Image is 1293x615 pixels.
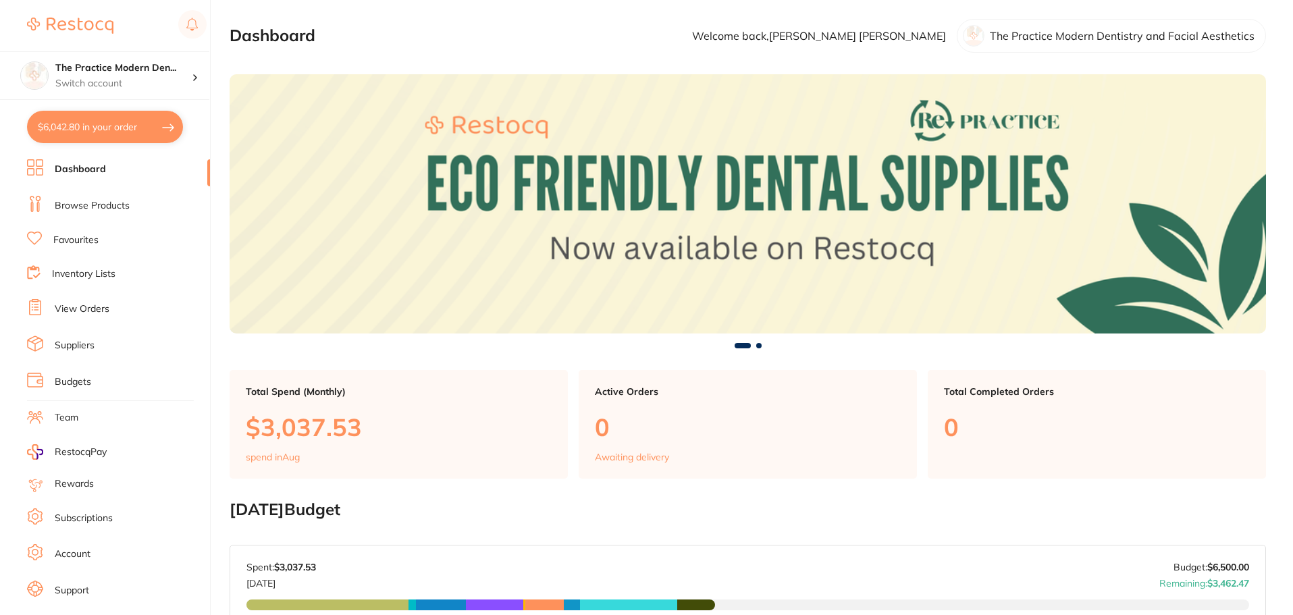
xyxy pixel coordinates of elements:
[1173,562,1249,572] p: Budget:
[55,477,94,491] a: Rewards
[579,370,917,479] a: Active Orders0Awaiting delivery
[55,199,130,213] a: Browse Products
[928,370,1266,479] a: Total Completed Orders0
[1159,572,1249,589] p: Remaining:
[990,30,1255,42] p: The Practice Modern Dentistry and Facial Aesthetics
[55,375,91,389] a: Budgets
[27,111,183,143] button: $6,042.80 in your order
[246,452,300,462] p: spend in Aug
[1207,561,1249,573] strong: $6,500.00
[55,512,113,525] a: Subscriptions
[246,572,316,589] p: [DATE]
[230,26,315,45] h2: Dashboard
[595,413,901,441] p: 0
[230,500,1266,519] h2: [DATE] Budget
[55,61,192,75] h4: The Practice Modern Dentistry and Facial Aesthetics
[27,10,113,41] a: Restocq Logo
[246,562,316,572] p: Spent:
[692,30,946,42] p: Welcome back, [PERSON_NAME] [PERSON_NAME]
[53,234,99,247] a: Favourites
[944,386,1250,397] p: Total Completed Orders
[27,444,43,460] img: RestocqPay
[27,18,113,34] img: Restocq Logo
[230,74,1266,333] img: Dashboard
[55,163,106,176] a: Dashboard
[55,547,90,561] a: Account
[595,452,669,462] p: Awaiting delivery
[55,339,95,352] a: Suppliers
[595,386,901,397] p: Active Orders
[55,302,109,316] a: View Orders
[274,561,316,573] strong: $3,037.53
[246,386,552,397] p: Total Spend (Monthly)
[230,370,568,479] a: Total Spend (Monthly)$3,037.53spend inAug
[55,411,78,425] a: Team
[27,444,107,460] a: RestocqPay
[21,62,48,89] img: The Practice Modern Dentistry and Facial Aesthetics
[246,413,552,441] p: $3,037.53
[55,584,89,597] a: Support
[944,413,1250,441] p: 0
[55,77,192,90] p: Switch account
[1207,577,1249,589] strong: $3,462.47
[55,446,107,459] span: RestocqPay
[52,267,115,281] a: Inventory Lists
